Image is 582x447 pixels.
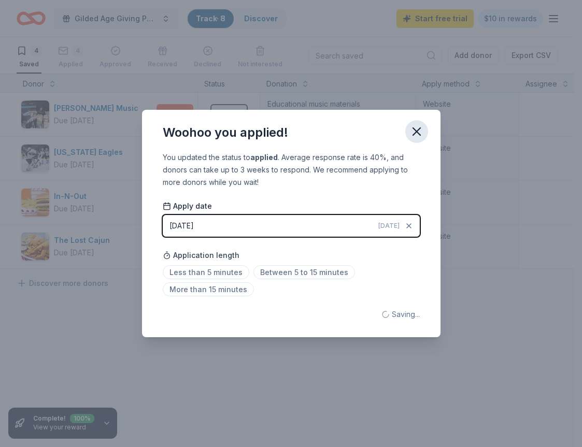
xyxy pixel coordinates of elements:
[250,153,278,162] b: applied
[253,265,355,279] span: Between 5 to 15 minutes
[163,215,420,237] button: [DATE][DATE]
[163,151,420,189] div: You updated the status to . Average response rate is 40%, and donors can take up to 3 weeks to re...
[163,282,254,296] span: More than 15 minutes
[163,249,239,262] span: Application length
[169,220,194,232] div: [DATE]
[163,124,288,141] div: Woohoo you applied!
[378,222,400,230] span: [DATE]
[163,265,249,279] span: Less than 5 minutes
[163,201,212,211] span: Apply date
